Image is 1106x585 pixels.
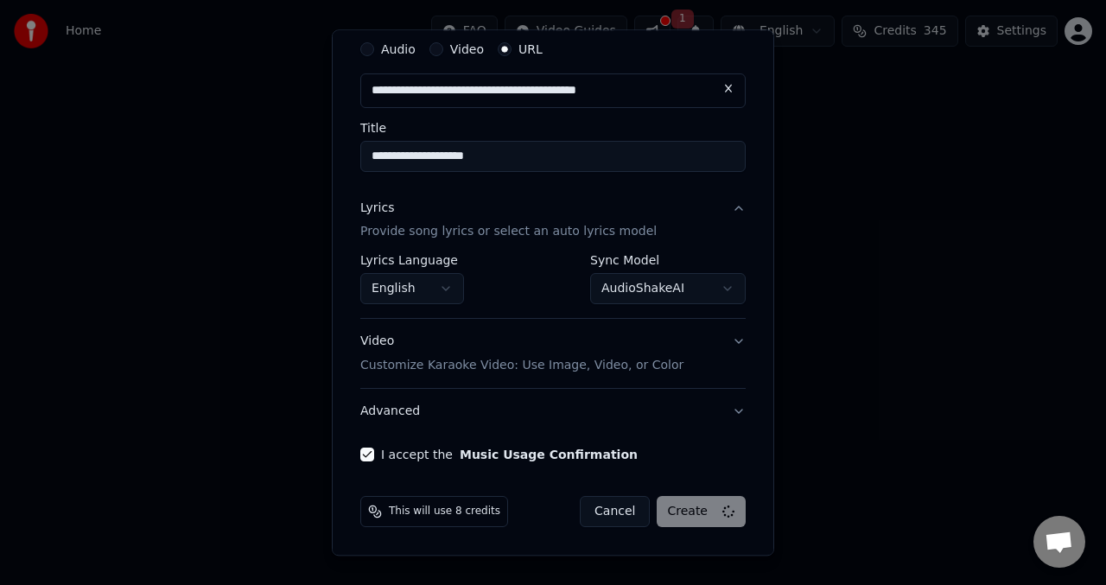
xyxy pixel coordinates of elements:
label: URL [518,43,543,55]
div: Lyrics [360,200,394,217]
label: Title [360,122,746,134]
p: Customize Karaoke Video: Use Image, Video, or Color [360,358,683,375]
button: Advanced [360,390,746,435]
span: This will use 8 credits [389,506,500,519]
label: Lyrics Language [360,255,464,267]
div: LyricsProvide song lyrics or select an auto lyrics model [360,255,746,319]
button: VideoCustomize Karaoke Video: Use Image, Video, or Color [360,320,746,389]
button: Cancel [580,497,650,528]
button: I accept the [460,449,638,461]
button: LyricsProvide song lyrics or select an auto lyrics model [360,186,746,255]
label: I accept the [381,449,638,461]
p: Provide song lyrics or select an auto lyrics model [360,224,657,241]
label: Audio [381,43,416,55]
label: Sync Model [590,255,746,267]
label: Video [450,43,484,55]
div: Video [360,334,683,375]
